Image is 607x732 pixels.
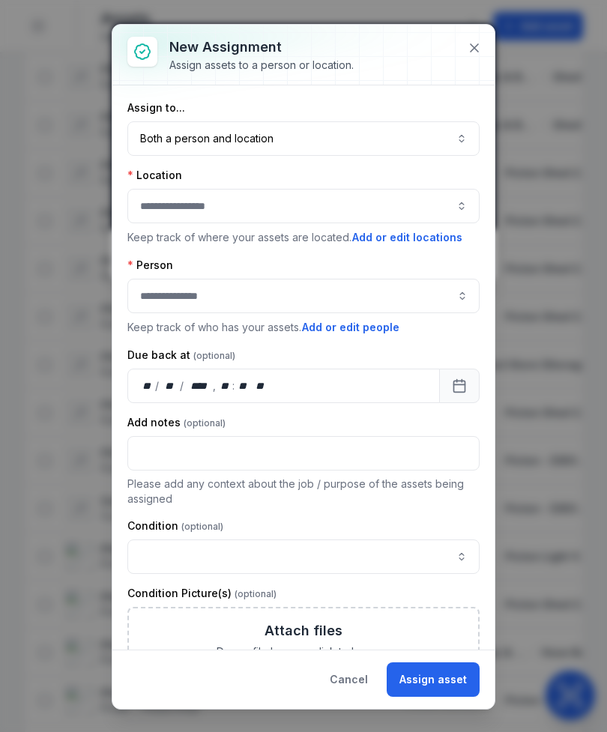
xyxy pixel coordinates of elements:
[387,662,480,697] button: Assign asset
[217,644,391,659] span: Drag a file here, or click to browse.
[140,378,155,393] div: day,
[127,279,480,313] input: assignment-add:person-label
[127,348,235,363] label: Due back at
[213,378,217,393] div: ,
[155,378,160,393] div: /
[169,58,354,73] div: Assign assets to a person or location.
[232,378,236,393] div: :
[127,121,480,156] button: Both a person and location
[127,518,223,533] label: Condition
[351,229,463,246] button: Add or edit locations
[185,378,213,393] div: year,
[127,229,480,246] p: Keep track of where your assets are located.
[217,378,232,393] div: hour,
[127,319,480,336] p: Keep track of who has your assets.
[127,100,185,115] label: Assign to...
[127,477,480,506] p: Please add any context about the job / purpose of the assets being assigned
[236,378,251,393] div: minute,
[160,378,181,393] div: month,
[265,620,342,641] h3: Attach files
[439,369,480,403] button: Calendar
[169,37,354,58] h3: New assignment
[180,378,185,393] div: /
[127,586,277,601] label: Condition Picture(s)
[317,662,381,697] button: Cancel
[127,168,182,183] label: Location
[253,378,269,393] div: am/pm,
[127,415,226,430] label: Add notes
[127,258,173,273] label: Person
[301,319,400,336] button: Add or edit people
